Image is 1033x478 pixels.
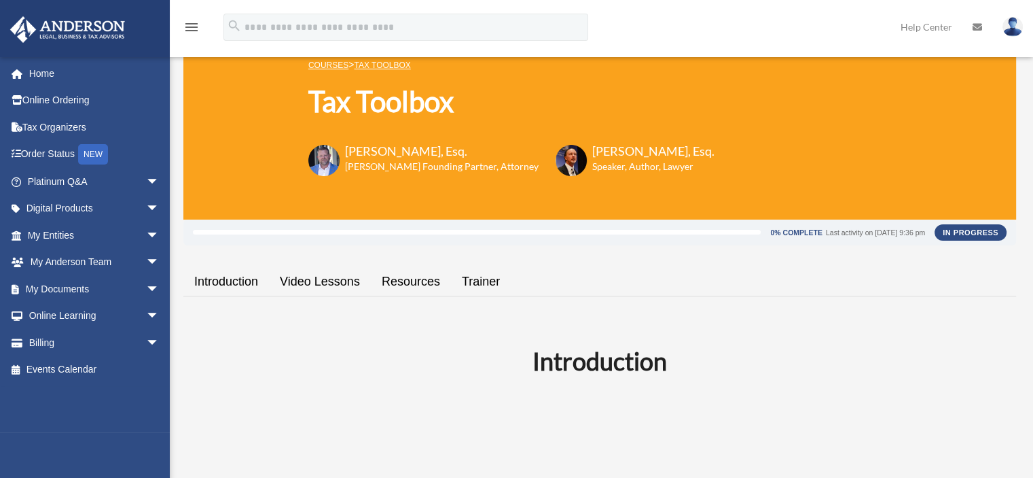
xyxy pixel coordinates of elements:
h6: [PERSON_NAME] Founding Partner, Attorney [345,160,539,173]
h3: [PERSON_NAME], Esq. [592,143,714,160]
a: My Entitiesarrow_drop_down [10,222,180,249]
a: Billingarrow_drop_down [10,329,180,356]
span: arrow_drop_down [146,303,173,330]
a: Trainer [451,262,511,301]
a: My Documentsarrow_drop_down [10,275,180,303]
span: arrow_drop_down [146,249,173,277]
a: Introduction [183,262,269,301]
a: Platinum Q&Aarrow_drop_down [10,168,180,195]
span: arrow_drop_down [146,275,173,303]
a: COURSES [308,61,348,70]
img: Scott-Estill-Headshot.png [556,145,587,176]
a: Online Ordering [10,87,180,114]
span: arrow_drop_down [146,222,173,250]
h1: Tax Toolbox [308,82,714,122]
a: Events Calendar [10,356,180,383]
div: In Progress [935,224,1007,241]
span: arrow_drop_down [146,168,173,196]
a: Order StatusNEW [10,141,180,169]
a: Home [10,60,180,87]
a: Online Learningarrow_drop_down [10,303,180,330]
i: menu [183,19,200,35]
a: Digital Productsarrow_drop_down [10,195,180,222]
div: Last activity on [DATE] 9:36 pm [826,229,925,237]
div: NEW [78,144,108,165]
img: Anderson Advisors Platinum Portal [6,16,129,43]
a: Resources [371,262,451,301]
p: > [308,56,714,73]
a: Tax Toolbox [354,61,410,70]
h2: Introduction [192,344,1008,378]
div: 0% Complete [770,229,822,237]
img: Toby-circle-head.png [308,145,340,176]
h3: [PERSON_NAME], Esq. [345,143,539,160]
span: arrow_drop_down [146,329,173,357]
i: search [227,18,242,33]
a: menu [183,24,200,35]
span: arrow_drop_down [146,195,173,223]
a: Tax Organizers [10,114,180,141]
a: My Anderson Teamarrow_drop_down [10,249,180,276]
h6: Speaker, Author, Lawyer [592,160,697,173]
img: User Pic [1002,17,1023,37]
a: Video Lessons [269,262,371,301]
